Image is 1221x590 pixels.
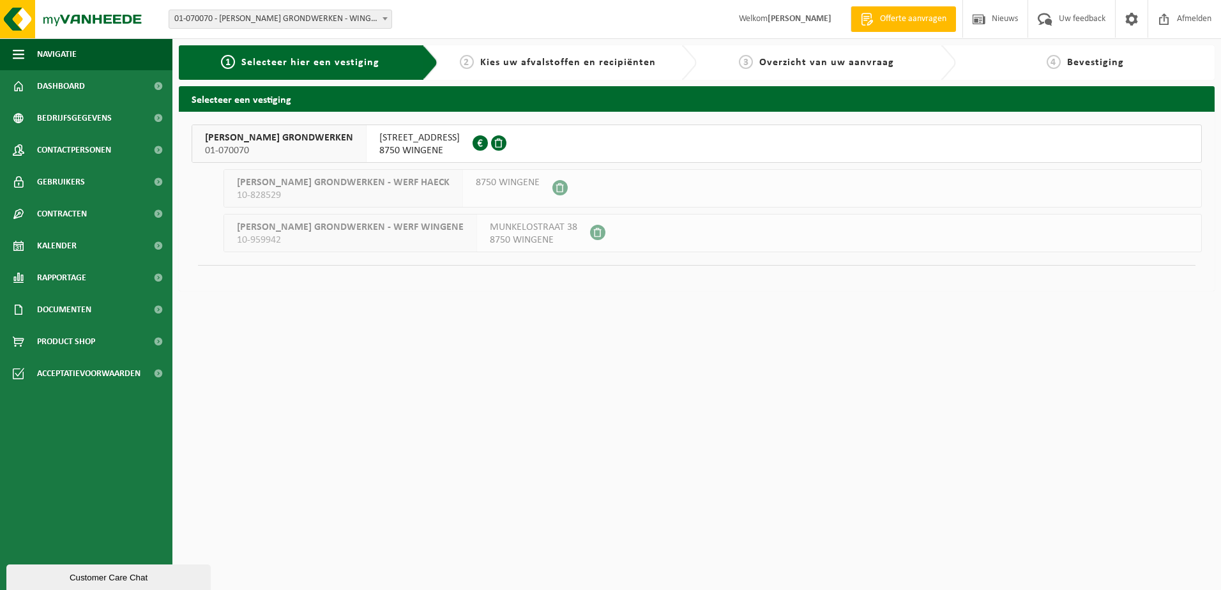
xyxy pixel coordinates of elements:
span: 3 [739,55,753,69]
span: 4 [1047,55,1061,69]
iframe: chat widget [6,562,213,590]
span: Offerte aanvragen [877,13,950,26]
span: 8750 WINGENE [490,234,577,246]
a: Offerte aanvragen [851,6,956,32]
span: [PERSON_NAME] GRONDWERKEN - WERF WINGENE [237,221,464,234]
span: Kalender [37,230,77,262]
span: Contactpersonen [37,134,111,166]
span: Overzicht van uw aanvraag [759,57,894,68]
span: 01-070070 - PATTEEUW KOEN GRONDWERKEN - WINGENE [169,10,392,29]
span: Selecteer hier een vestiging [241,57,379,68]
span: [PERSON_NAME] GRONDWERKEN [205,132,353,144]
span: 8750 WINGENE [379,144,460,157]
span: [STREET_ADDRESS] [379,132,460,144]
span: Documenten [37,294,91,326]
span: Bevestiging [1067,57,1124,68]
button: [PERSON_NAME] GRONDWERKEN 01-070070 [STREET_ADDRESS]8750 WINGENE [192,125,1202,163]
span: 01-070070 [205,144,353,157]
span: Gebruikers [37,166,85,198]
span: 2 [460,55,474,69]
span: Dashboard [37,70,85,102]
span: 1 [221,55,235,69]
span: Bedrijfsgegevens [37,102,112,134]
span: 8750 WINGENE [476,176,540,189]
span: 01-070070 - PATTEEUW KOEN GRONDWERKEN - WINGENE [169,10,391,28]
span: Contracten [37,198,87,230]
span: 10-959942 [237,234,464,246]
span: Rapportage [37,262,86,294]
span: [PERSON_NAME] GRONDWERKEN - WERF HAECK [237,176,450,189]
span: Product Shop [37,326,95,358]
span: MUNKELOSTRAAT 38 [490,221,577,234]
span: 10-828529 [237,189,450,202]
span: Kies uw afvalstoffen en recipiënten [480,57,656,68]
span: Acceptatievoorwaarden [37,358,140,390]
h2: Selecteer een vestiging [179,86,1215,111]
strong: [PERSON_NAME] [768,14,831,24]
span: Navigatie [37,38,77,70]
